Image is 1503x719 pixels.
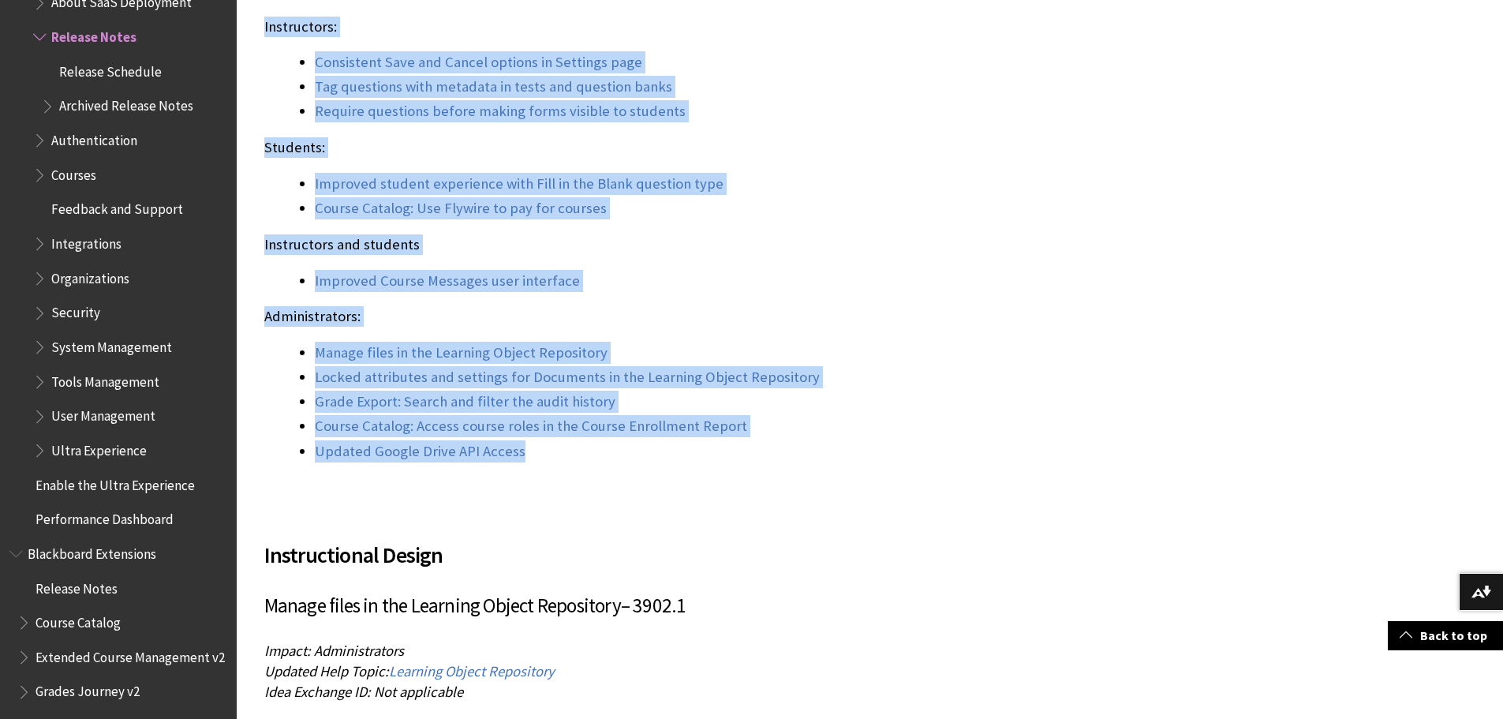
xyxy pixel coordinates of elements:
[51,403,155,425] span: User Management
[264,662,389,680] span: Updated Help Topic:
[59,93,193,114] span: Archived Release Notes
[36,472,195,493] span: Enable the Ultra Experience
[51,162,96,183] span: Courses
[264,137,1243,158] p: Students:
[315,102,686,121] a: Require questions before making forms visible to students
[36,679,140,700] span: Grades Journey v2
[315,271,580,290] a: Improved Course Messages user interface
[264,642,404,660] span: Impact: Administrators
[264,591,1243,621] h3: – 3902.1
[315,368,820,387] a: Locked attributes and settings for Documents in the Learning Object Repository
[389,662,555,680] span: Learning Object Repository
[51,300,100,321] span: Security
[28,541,156,562] span: Blackboard Extensions
[315,199,607,218] a: Course Catalog: Use Flywire to pay for courses
[36,644,225,665] span: Extended Course Management v2
[264,593,621,618] span: Manage files in the Learning Object Repository
[315,417,747,436] a: Course Catalog: Access course roles in the Course Enrollment Report
[36,575,118,597] span: Release Notes
[36,506,174,527] span: Performance Dashboard
[51,197,183,218] span: Feedback and Support
[315,53,642,72] a: Consistent Save and Cancel options in Settings page
[36,609,121,631] span: Course Catalog
[315,442,525,461] a: Updated Google Drive API Access
[51,127,137,148] span: Authentication
[51,230,122,252] span: Integrations
[264,519,1243,571] h2: Instructional Design
[59,58,162,80] span: Release Schedule
[51,24,136,45] span: Release Notes
[1388,621,1503,650] a: Back to top
[264,234,1243,255] p: Instructors and students
[51,265,129,286] span: Organizations
[389,662,555,681] a: Learning Object Repository
[315,392,615,411] a: Grade Export: Search and filter the audit history
[315,174,723,193] a: Improved student experience with Fill in the Blank question type
[315,77,672,96] a: Tag questions with metadata in tests and question banks
[264,306,1243,327] p: Administrators:
[264,17,1243,37] p: Instructors:
[264,683,463,701] span: Idea Exchange ID: Not applicable
[51,334,172,355] span: System Management
[51,437,147,459] span: Ultra Experience
[51,369,159,390] span: Tools Management
[315,343,608,362] a: Manage files in the Learning Object Repository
